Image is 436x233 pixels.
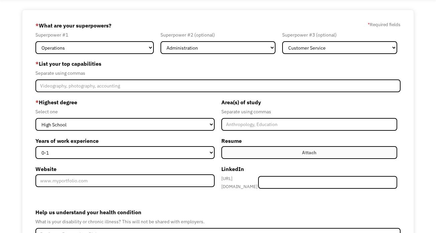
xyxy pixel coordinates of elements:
[221,118,397,131] input: Anthropology, Education
[35,20,111,31] label: What are your superpowers?
[35,174,215,187] input: www.myportfolio.com
[282,31,397,39] div: Superpower #3 (optional)
[35,207,401,218] label: Help us understand your health condition
[221,135,397,146] label: Resume
[35,135,215,146] label: Years of work experience
[221,164,397,174] label: LinkedIn
[35,58,401,69] label: List your top capabilities
[35,69,401,77] div: Separate using commas
[35,218,401,226] div: What is your disability or chronic illness? This will not be shared with employers.
[35,164,215,174] label: Website
[302,149,316,157] div: Attach
[221,146,397,159] label: Attach
[35,31,154,39] div: Superpower #1
[221,174,258,190] div: [URL][DOMAIN_NAME]
[160,31,276,39] div: Superpower #2 (optional)
[35,97,215,108] label: Highest degree
[221,97,397,108] label: Area(s) of study
[35,108,215,116] div: Select one
[35,79,401,92] input: Videography, photography, accounting
[368,20,401,28] label: Required fields
[221,108,397,116] div: Separate using commas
